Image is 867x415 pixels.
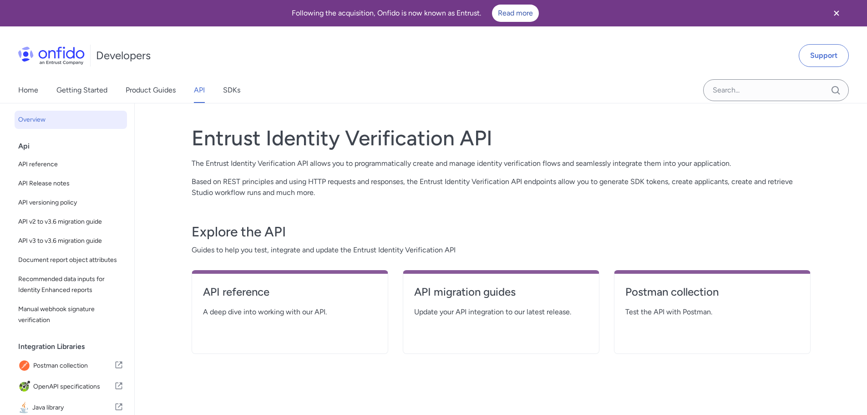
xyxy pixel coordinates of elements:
[18,114,123,125] span: Overview
[625,285,799,307] a: Postman collection
[192,158,811,169] p: The Entrust Identity Verification API allows you to programmatically create and manage identity v...
[18,197,123,208] span: API versioning policy
[203,285,377,299] h4: API reference
[625,285,799,299] h4: Postman collection
[625,307,799,318] span: Test the API with Postman.
[203,307,377,318] span: A deep dive into working with our API.
[799,44,849,67] a: Support
[18,46,85,65] img: Onfido Logo
[414,307,588,318] span: Update your API integration to our latest release.
[18,236,123,246] span: API v3 to v3.6 migration guide
[33,380,114,393] span: OpenAPI specifications
[703,79,849,101] input: Onfido search input field
[18,359,33,372] img: IconPostman collection
[194,77,205,103] a: API
[15,155,127,174] a: API reference
[15,377,127,397] a: IconOpenAPI specificationsOpenAPI specifications
[15,174,127,193] a: API Release notes
[15,194,127,212] a: API versioning policy
[18,77,38,103] a: Home
[203,285,377,307] a: API reference
[192,245,811,256] span: Guides to help you test, integrate and update the Entrust Identity Verification API
[18,338,131,356] div: Integration Libraries
[18,255,123,266] span: Document report object attributes
[126,77,176,103] a: Product Guides
[18,159,123,170] span: API reference
[15,111,127,129] a: Overview
[18,274,123,296] span: Recommended data inputs for Identity Enhanced reports
[18,137,131,155] div: Api
[32,401,114,414] span: Java library
[414,285,588,299] h4: API migration guides
[492,5,539,22] a: Read more
[831,8,842,19] svg: Close banner
[96,48,151,63] h1: Developers
[15,251,127,269] a: Document report object attributes
[414,285,588,307] a: API migration guides
[18,304,123,326] span: Manual webhook signature verification
[192,223,811,241] h3: Explore the API
[192,125,811,151] h1: Entrust Identity Verification API
[11,5,820,22] div: Following the acquisition, Onfido is now known as Entrust.
[18,401,32,414] img: IconJava library
[15,356,127,376] a: IconPostman collectionPostman collection
[15,232,127,250] a: API v3 to v3.6 migration guide
[820,2,853,25] button: Close banner
[33,359,114,372] span: Postman collection
[192,176,811,198] p: Based on REST principles and using HTTP requests and responses, the Entrust Identity Verification...
[15,300,127,329] a: Manual webhook signature verification
[223,77,240,103] a: SDKs
[18,380,33,393] img: IconOpenAPI specifications
[18,178,123,189] span: API Release notes
[15,213,127,231] a: API v2 to v3.6 migration guide
[56,77,107,103] a: Getting Started
[15,270,127,299] a: Recommended data inputs for Identity Enhanced reports
[18,216,123,227] span: API v2 to v3.6 migration guide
